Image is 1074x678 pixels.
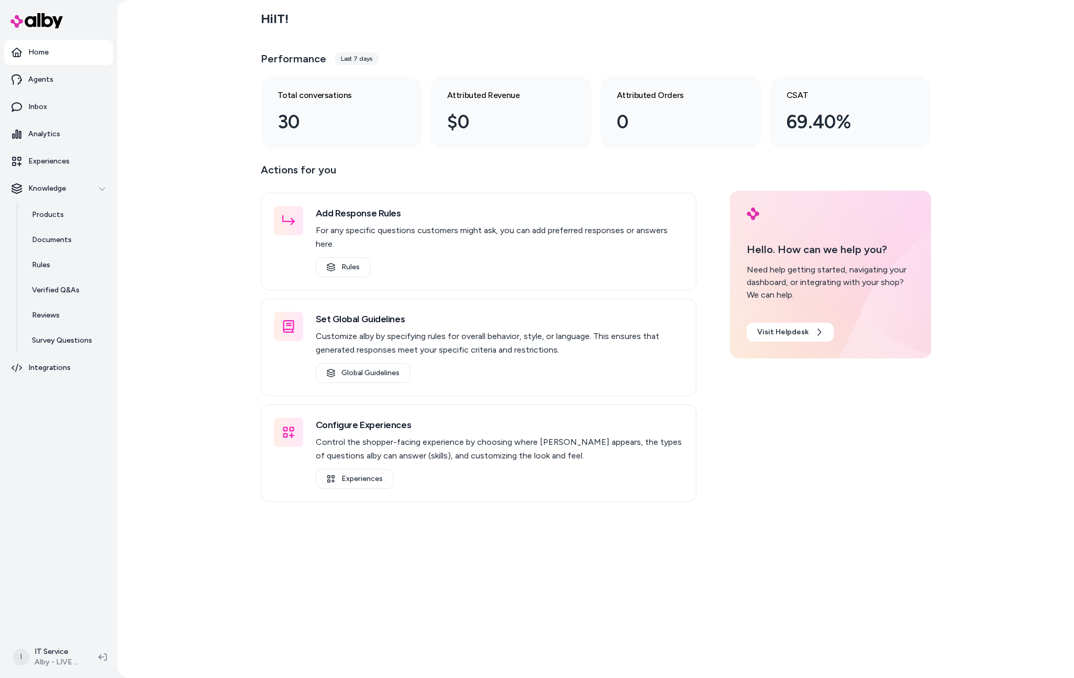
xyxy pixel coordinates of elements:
[4,122,113,147] a: Analytics
[447,108,558,136] div: $0
[617,89,728,102] h3: Attributed Orders
[32,310,60,321] p: Reviews
[747,242,914,257] p: Hello. How can we help you?
[447,89,558,102] h3: Attributed Revenue
[617,108,728,136] div: 0
[28,129,60,139] p: Analytics
[32,235,72,245] p: Documents
[35,657,82,668] span: Alby - LIVE on [DOMAIN_NAME]
[278,108,389,136] div: 30
[28,156,70,167] p: Experiences
[316,330,683,357] p: Customize alby by specifying rules for overall behavior, style, or language. This ensures that ge...
[335,52,379,65] div: Last 7 days
[21,278,113,303] a: Verified Q&As
[21,253,113,278] a: Rules
[278,89,389,102] h3: Total conversations
[35,647,82,657] p: IT Service
[4,94,113,119] a: Inbox
[21,328,113,353] a: Survey Questions
[430,76,592,149] a: Attributed Revenue $0
[747,264,914,301] div: Need help getting started, navigating your dashboard, or integrating with your shop? We can help.
[770,76,931,149] a: CSAT 69.40%
[4,355,113,380] a: Integrations
[21,227,113,253] a: Documents
[28,47,49,58] p: Home
[316,224,683,251] p: For any specific questions customers might ask, you can add preferred responses or answers here.
[32,335,92,346] p: Survey Questions
[10,13,63,28] img: alby Logo
[13,649,29,665] span: I
[787,108,898,136] div: 69.40%
[261,161,696,187] p: Actions for you
[28,102,47,112] p: Inbox
[28,363,71,373] p: Integrations
[747,207,759,220] img: alby Logo
[28,74,53,85] p: Agents
[316,435,683,463] p: Control the shopper-facing experience by choosing where [PERSON_NAME] appears, the types of quest...
[21,303,113,328] a: Reviews
[600,76,761,149] a: Attributed Orders 0
[21,202,113,227] a: Products
[6,640,90,674] button: IIT ServiceAlby - LIVE on [DOMAIN_NAME]
[32,285,80,296] p: Verified Q&As
[28,183,66,194] p: Knowledge
[316,469,394,489] a: Experiences
[316,206,683,221] h3: Add Response Rules
[32,210,64,220] p: Products
[316,257,371,277] a: Rules
[261,51,326,66] h3: Performance
[261,76,422,149] a: Total conversations 30
[4,40,113,65] a: Home
[4,67,113,92] a: Agents
[4,176,113,201] button: Knowledge
[261,11,289,27] h2: Hi IT !
[316,363,411,383] a: Global Guidelines
[316,418,683,432] h3: Configure Experiences
[316,312,683,326] h3: Set Global Guidelines
[747,323,834,342] a: Visit Helpdesk
[787,89,898,102] h3: CSAT
[4,149,113,174] a: Experiences
[32,260,50,270] p: Rules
